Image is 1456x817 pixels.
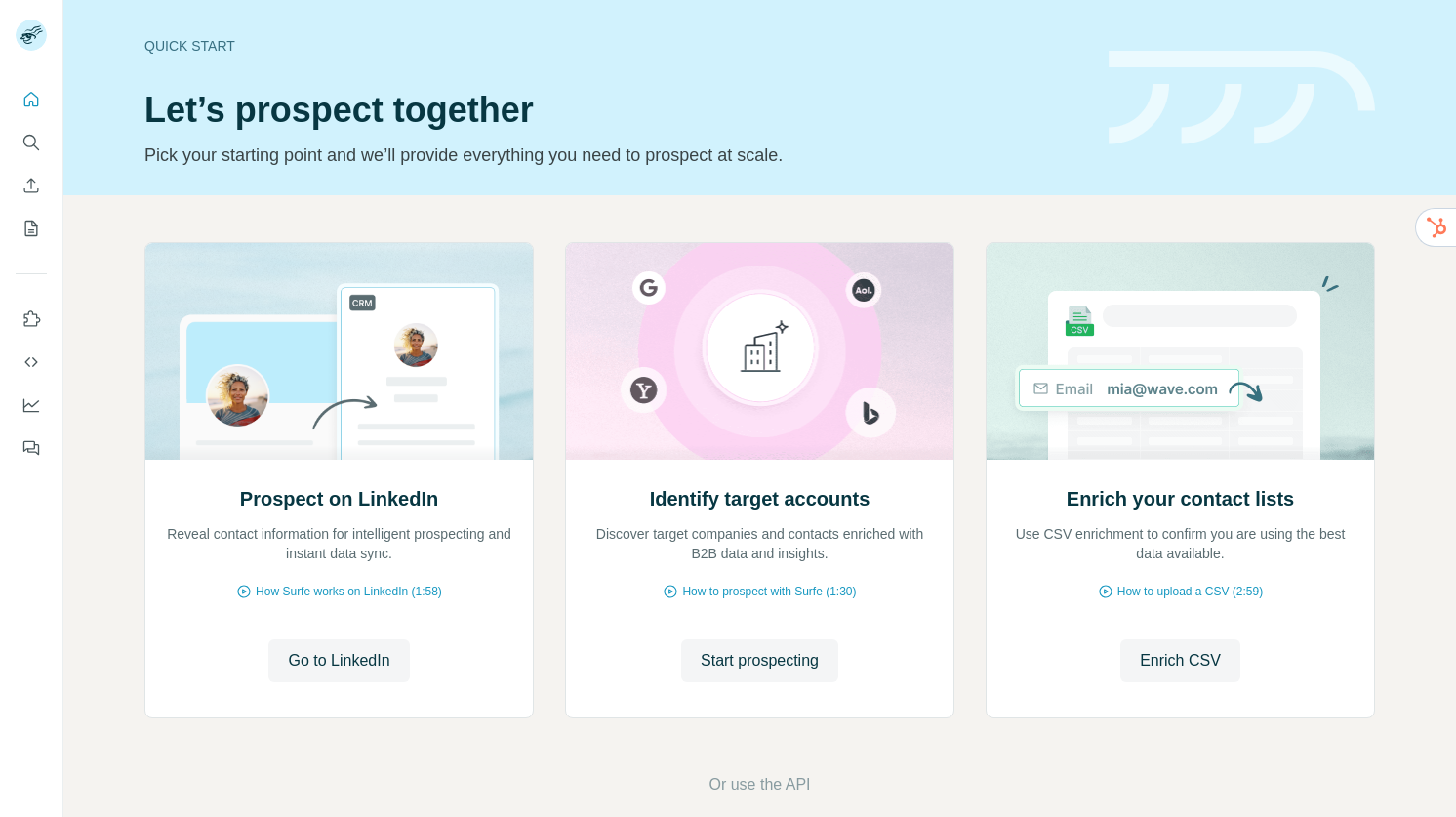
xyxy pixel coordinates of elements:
h1: Let’s prospect together [144,91,1085,130]
h2: Prospect on LinkedIn [240,485,438,512]
p: Reveal contact information for intelligent prospecting and instant data sync. [165,524,513,563]
p: Discover target companies and contacts enriched with B2B data and insights. [586,524,934,563]
img: Prospect on LinkedIn [144,243,534,460]
button: Enrich CSV [1120,639,1240,682]
button: Start prospecting [681,639,838,682]
button: Use Surfe on LinkedIn [16,302,47,337]
button: Search [16,125,47,160]
span: How Surfe works on LinkedIn (1:58) [256,583,442,600]
button: Use Surfe API [16,345,47,380]
p: Use CSV enrichment to confirm you are using the best data available. [1006,524,1355,563]
button: Enrich CSV [16,168,47,203]
span: Go to LinkedIn [288,649,389,673]
h2: Enrich your contact lists [1067,485,1294,512]
span: How to upload a CSV (2:59) [1117,583,1263,600]
h2: Identify target accounts [650,485,870,512]
img: banner [1109,51,1375,145]
img: Enrich your contact lists [986,243,1375,460]
button: Quick start [16,82,47,117]
button: Dashboard [16,388,47,423]
span: Start prospecting [701,649,819,673]
p: Pick your starting point and we’ll provide everything you need to prospect at scale. [144,142,1085,169]
button: Go to LinkedIn [268,639,409,682]
img: Identify target accounts [565,243,954,460]
button: My lists [16,211,47,246]
button: Or use the API [708,773,810,797]
button: Feedback [16,430,47,466]
span: How to prospect with Surfe (1:30) [682,583,856,600]
div: Quick start [144,36,1085,56]
span: Enrich CSV [1140,649,1221,673]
